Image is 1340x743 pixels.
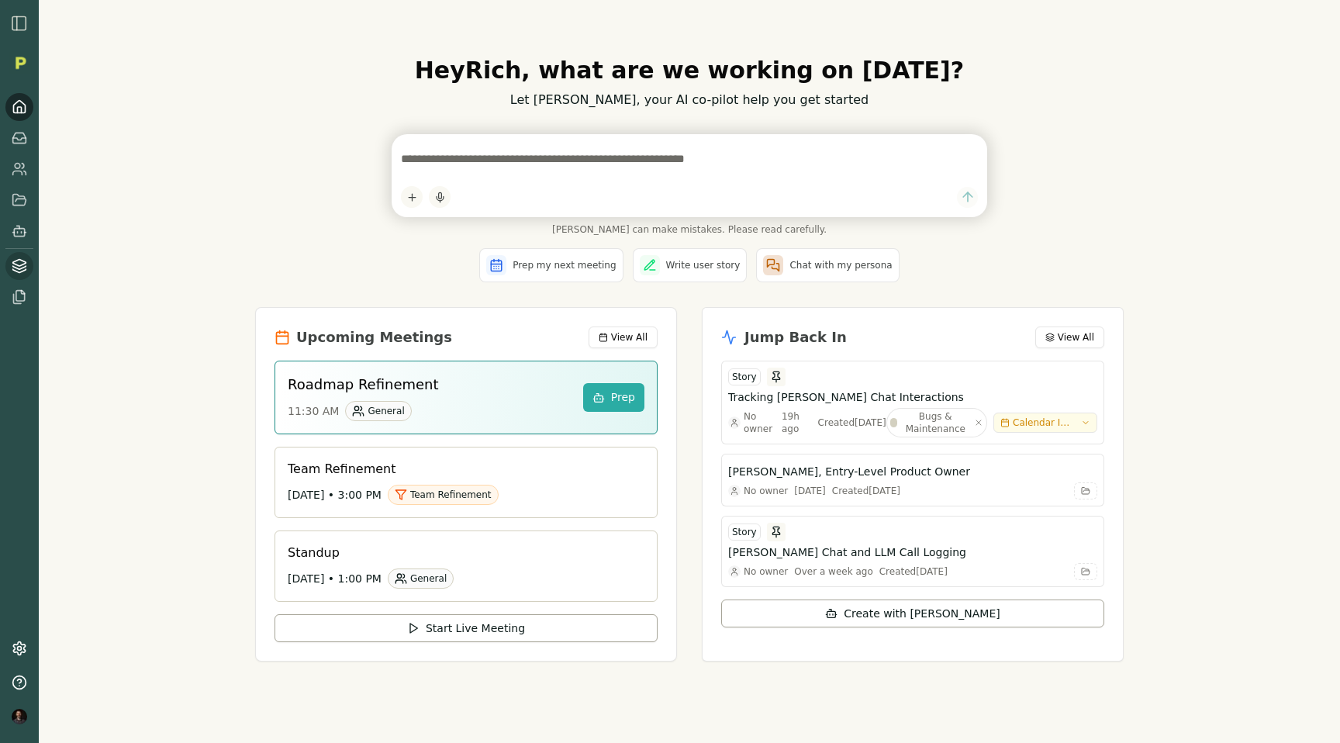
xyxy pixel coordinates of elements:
[255,57,1124,85] h1: Hey Rich , what are we working on [DATE]?
[666,259,741,271] span: Write user story
[288,485,632,505] div: [DATE] • 3:00 PM
[728,464,970,479] h3: [PERSON_NAME], Entry-Level Product Owner
[275,361,658,434] a: Roadmap Refinement11:30 AMGeneralPrep
[1013,416,1075,429] span: Calendar Integration
[782,410,812,435] div: 19h ago
[744,410,775,435] span: No owner
[728,368,761,385] div: Story
[744,485,788,497] span: No owner
[756,248,899,282] button: Chat with my persona
[611,389,635,406] span: Prep
[288,568,632,589] div: [DATE] • 1:00 PM
[993,413,1097,433] button: Calendar Integration
[633,248,748,282] button: Write user story
[9,51,32,74] img: Organization logo
[728,544,966,560] h3: [PERSON_NAME] Chat and LLM Call Logging
[401,186,423,208] button: Add content to chat
[744,565,788,578] span: No owner
[794,485,826,497] div: [DATE]
[721,600,1104,627] button: Create with [PERSON_NAME]
[345,401,411,421] div: General
[818,416,886,429] div: Created [DATE]
[288,460,632,479] h3: Team Refinement
[611,331,648,344] span: View All
[728,389,964,405] h3: Tracking [PERSON_NAME] Chat Interactions
[728,389,1097,405] button: Tracking [PERSON_NAME] Chat Interactions
[275,614,658,642] button: Start Live Meeting
[10,14,29,33] img: sidebar
[12,709,27,724] img: profile
[957,187,978,208] button: Send message
[728,464,1097,479] button: [PERSON_NAME], Entry-Level Product Owner
[288,374,571,395] h3: Roadmap Refinement
[832,485,900,497] div: Created [DATE]
[296,327,452,348] h2: Upcoming Meetings
[728,544,1097,560] button: [PERSON_NAME] Chat and LLM Call Logging
[789,259,892,271] span: Chat with my persona
[728,524,761,541] div: Story
[392,223,987,236] span: [PERSON_NAME] can make mistakes. Please read carefully.
[275,530,658,602] a: Standup[DATE] • 1:00 PMGeneral
[1058,331,1094,344] span: View All
[5,669,33,696] button: Help
[288,544,632,562] h3: Standup
[426,620,525,636] span: Start Live Meeting
[1035,327,1104,348] button: View All
[479,248,623,282] button: Prep my next meeting
[589,327,658,348] button: View All
[744,327,847,348] h2: Jump Back In
[794,565,873,578] div: Over a week ago
[886,408,987,437] button: Bugs & Maintenance
[879,565,948,578] div: Created [DATE]
[388,568,454,589] div: General
[288,401,571,421] div: 11:30 AM
[429,186,451,208] button: Start dictation
[388,485,499,505] div: Team Refinement
[844,606,1000,621] span: Create with [PERSON_NAME]
[275,447,658,518] a: Team Refinement[DATE] • 3:00 PMTeam Refinement
[255,91,1124,109] p: Let [PERSON_NAME], your AI co-pilot help you get started
[513,259,616,271] span: Prep my next meeting
[900,410,971,435] span: Bugs & Maintenance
